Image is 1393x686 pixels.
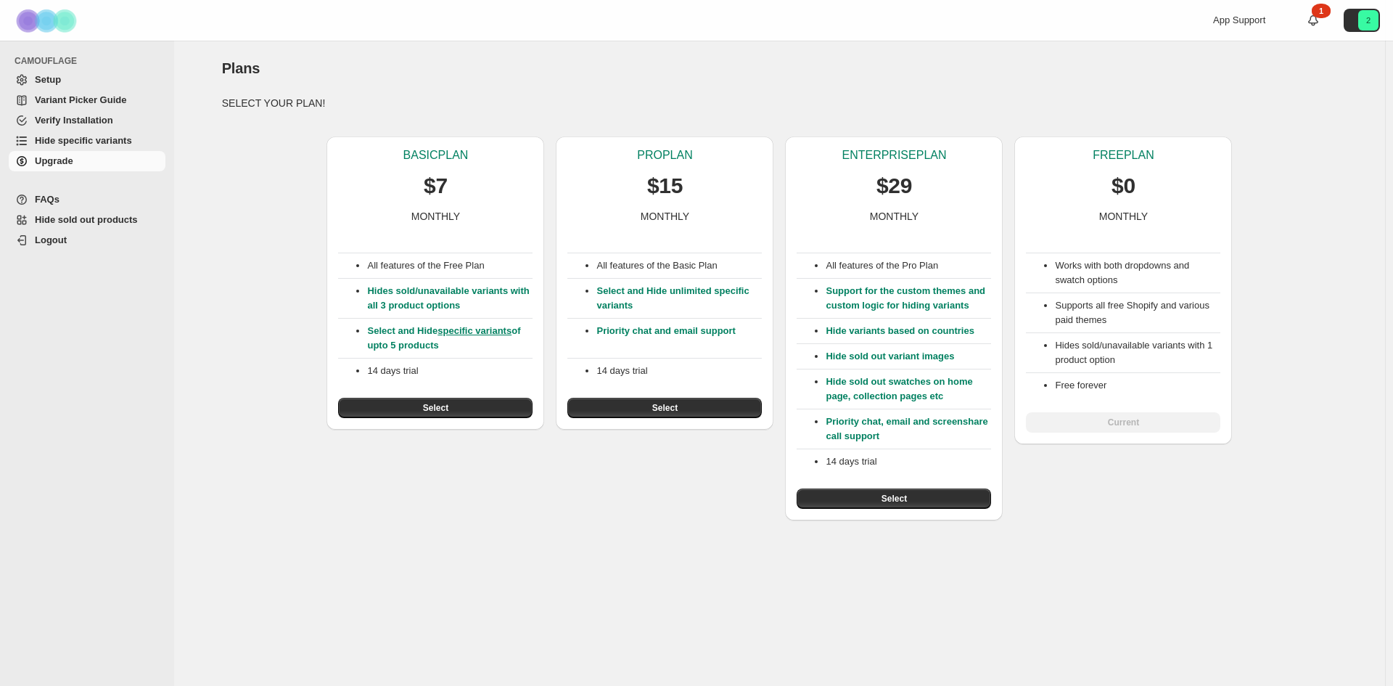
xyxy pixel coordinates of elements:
span: Select [882,493,907,505]
img: Camouflage [12,1,84,41]
span: CAMOUFLAGE [15,55,167,67]
span: Select [423,402,448,414]
li: Hides sold/unavailable variants with 1 product option [1055,338,1220,367]
p: 14 days trial [367,364,533,378]
p: Select and Hide of upto 5 products [367,324,533,353]
a: 1 [1306,13,1320,28]
p: MONTHLY [641,209,689,224]
li: Free forever [1055,378,1220,393]
span: Logout [35,234,67,245]
p: 14 days trial [596,364,762,378]
p: PRO PLAN [637,148,692,163]
p: MONTHLY [1099,209,1148,224]
button: Select [567,398,762,418]
span: Hide specific variants [35,135,132,146]
p: Select and Hide unlimited specific variants [596,284,762,313]
span: App Support [1213,15,1265,25]
div: 1 [1312,4,1331,18]
a: Variant Picker Guide [9,90,165,110]
span: Verify Installation [35,115,113,126]
span: FAQs [35,194,59,205]
li: Supports all free Shopify and various paid themes [1055,298,1220,327]
button: Select [797,489,991,509]
a: Logout [9,230,165,250]
p: Hide sold out variant images [826,349,991,364]
text: 2 [1366,16,1371,25]
a: FAQs [9,189,165,210]
p: All features of the Basic Plan [596,258,762,273]
a: Hide sold out products [9,210,165,230]
button: Avatar with initials 2 [1344,9,1380,32]
p: ENTERPRISE PLAN [842,148,946,163]
button: Select [338,398,533,418]
span: Upgrade [35,155,73,166]
p: 14 days trial [826,454,991,469]
p: $7 [424,171,448,200]
a: Upgrade [9,151,165,171]
li: Works with both dropdowns and swatch options [1055,258,1220,287]
p: MONTHLY [870,209,919,224]
a: specific variants [437,325,511,336]
p: Support for the custom themes and custom logic for hiding variants [826,284,991,313]
p: BASIC PLAN [403,148,469,163]
a: Setup [9,70,165,90]
p: All features of the Free Plan [367,258,533,273]
p: MONTHLY [411,209,460,224]
p: FREE PLAN [1093,148,1154,163]
p: Hide variants based on countries [826,324,991,338]
p: SELECT YOUR PLAN! [222,96,1338,110]
p: Priority chat, email and screenshare call support [826,415,991,444]
p: $29 [876,171,912,200]
span: Hide sold out products [35,214,138,225]
a: Verify Installation [9,110,165,131]
a: Hide specific variants [9,131,165,151]
span: Setup [35,74,61,85]
span: Plans [222,60,260,76]
p: All features of the Pro Plan [826,258,991,273]
span: Select [652,402,678,414]
p: Priority chat and email support [596,324,762,353]
p: Hide sold out swatches on home page, collection pages etc [826,375,991,404]
p: $0 [1111,171,1135,200]
span: Avatar with initials 2 [1358,10,1378,30]
span: Variant Picker Guide [35,94,126,105]
p: Hides sold/unavailable variants with all 3 product options [367,284,533,313]
p: $15 [647,171,683,200]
